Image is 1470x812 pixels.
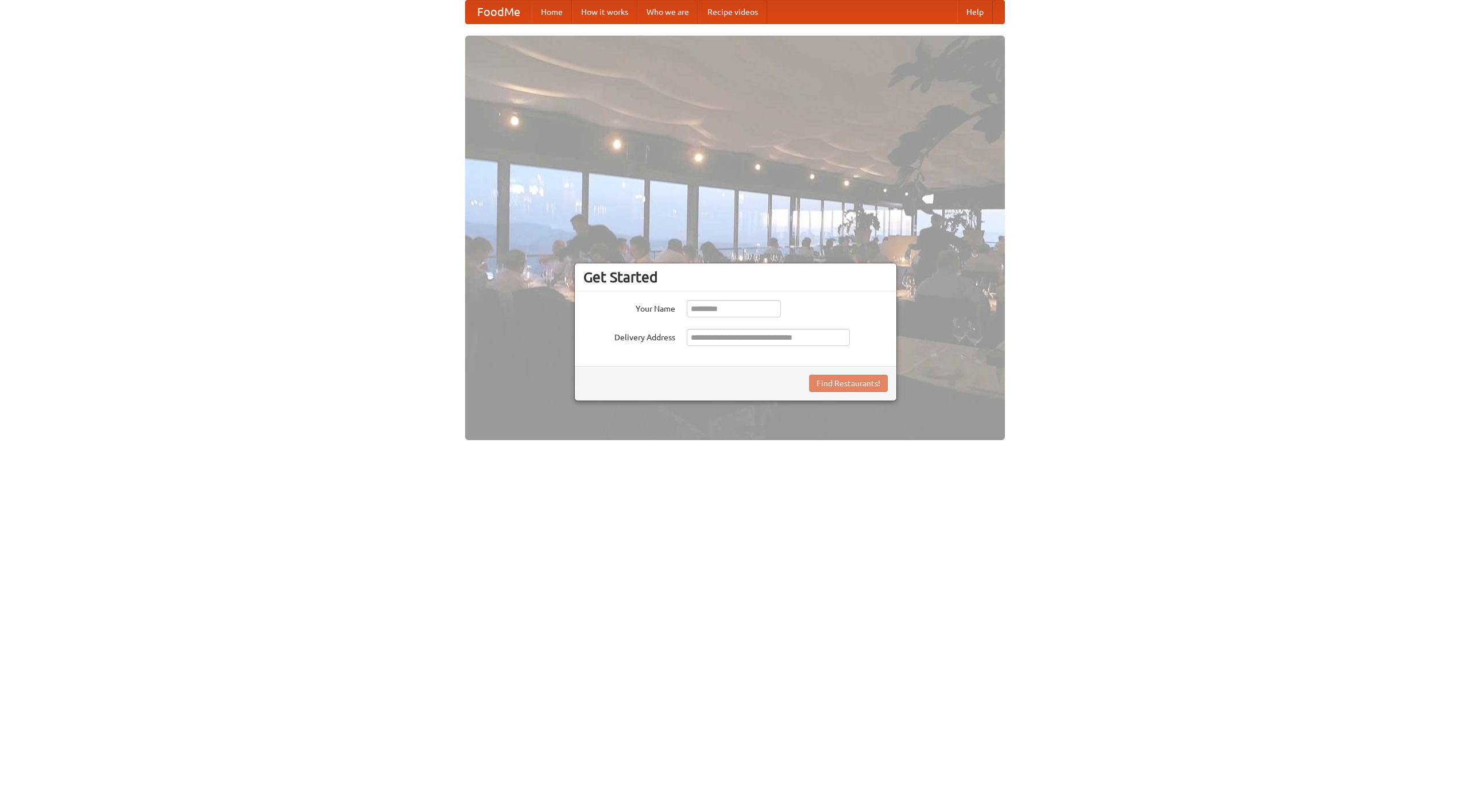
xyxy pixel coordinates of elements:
a: Help [957,1,993,24]
a: How it works [572,1,637,24]
a: Home [532,1,572,24]
button: Find Restaurants! [809,375,888,392]
a: Who we are [637,1,698,24]
a: Recipe videos [698,1,767,24]
label: Delivery Address [583,329,675,343]
label: Your Name [583,300,675,314]
a: FoodMe [466,1,532,24]
h3: Get Started [583,269,888,286]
